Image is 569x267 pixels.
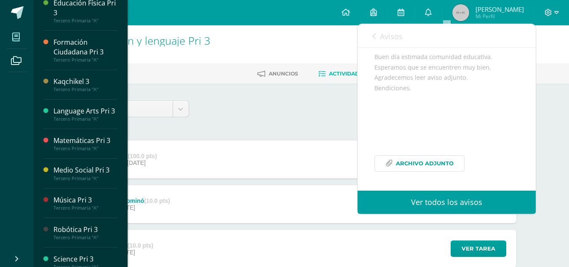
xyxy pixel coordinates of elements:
strong: (10.0 pts) [144,197,170,204]
div: Tercero Primaria "A" [53,235,118,240]
a: Unidad 4 [87,101,189,117]
span: Ver tarea [462,241,495,256]
div: Medio Social Pri 3 [53,165,118,175]
button: Ver tarea [451,240,506,257]
a: Ver todos los avisos [358,191,536,214]
span: Mi Perfil [476,13,524,20]
div: Tercero Primaria "A" [53,205,118,211]
a: Comunicación y lenguaje Pri 3 [66,33,210,48]
a: Música Pri 3Tercero Primaria "A" [53,195,118,211]
span: Archivo Adjunto [396,156,454,171]
span: Actividades [329,70,366,77]
div: Kaqchikel 3 [53,77,118,86]
div: Tercero Primaria "A" [53,86,118,92]
div: Tercero Primaria "A" [53,18,118,24]
a: Robótica Pri 3Tercero Primaria "A" [53,225,118,240]
span: Avisos [380,31,403,41]
a: Actividades [318,67,366,81]
a: Matemáticas Pri 3Tercero Primaria "A" [53,136,118,151]
div: Buen día estimada comunidad educativa. Esperamos que se encuentren muy bien. Agradecemos leer avi... [374,52,519,182]
div: Language Arts Pri 3 [53,106,118,116]
a: Medio Social Pri 3Tercero Primaria "A" [53,165,118,181]
span: Anuncios [269,70,298,77]
a: Formación Ciudadana Pri 3Tercero Primaria "A" [53,38,118,63]
div: Tercero Primaria "A" [53,116,118,122]
a: Language Arts Pri 3Tercero Primaria "A" [53,106,118,122]
strong: (10.0 pts) [128,242,153,249]
span: [PERSON_NAME] [476,5,524,13]
div: Tercero Primaria "A" [53,146,118,151]
div: Matemáticas Pri 3 [53,136,118,146]
h1: Comunicación y lenguaje Pri 3 [66,35,210,46]
div: Tercero Primaria "A" [53,57,118,63]
a: Anuncios [257,67,298,81]
div: Ejercicio dominó [96,197,170,204]
div: Tercero Primaria "A" [53,175,118,181]
span: Unidad 4 [93,101,166,117]
div: Robótica Pri 3 [53,225,118,235]
span: [DATE] [127,159,146,166]
div: Música Pri 3 [53,195,118,205]
div: Formación Ciudadana Pri 3 [53,38,118,57]
a: Archivo Adjunto [374,155,465,172]
img: 45x45 [452,4,469,21]
strong: (100.0 pts) [128,153,157,159]
div: Science Pri 3 [53,254,118,264]
div: Tercero Primaria 'A' [66,46,210,54]
a: Kaqchikel 3Tercero Primaria "A" [53,77,118,92]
